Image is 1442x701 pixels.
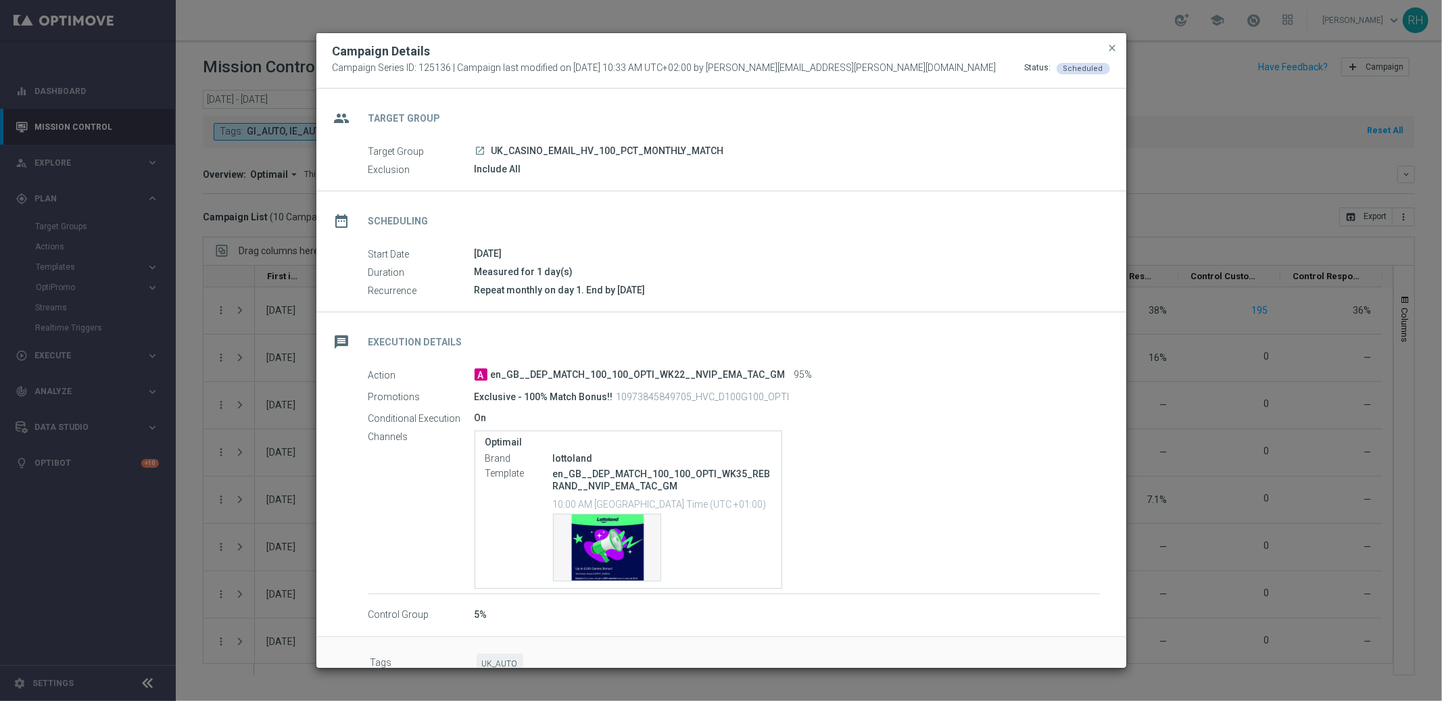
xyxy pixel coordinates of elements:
label: Template [485,468,553,480]
i: launch [475,145,486,156]
label: Conditional Execution [368,412,475,425]
p: 10:00 AM [GEOGRAPHIC_DATA] Time (UTC +01:00) [553,497,771,510]
div: [DATE] [475,247,1100,260]
label: Start Date [368,248,475,260]
div: Repeat monthly on day 1. End by [DATE] [475,283,1100,297]
div: Measured for 1 day(s) [475,265,1100,279]
label: Control Group [368,609,475,621]
span: A [475,368,487,381]
label: Action [368,369,475,381]
label: Optimail [485,437,771,448]
h2: Execution Details [368,336,462,349]
h2: Scheduling [368,215,429,228]
h2: Target Group [368,112,441,125]
span: Scheduled [1063,64,1103,73]
div: lottoland [553,452,771,465]
p: Exclusive - 100% Match Bonus!! [475,391,613,403]
div: Status: [1025,62,1051,74]
span: Campaign Series ID: 125136 | Campaign last modified on [DATE] 10:33 AM UTC+02:00 by [PERSON_NAME]... [333,62,996,74]
span: UK_AUTO [477,654,523,675]
i: group [330,106,354,130]
label: Recurrence [368,285,475,297]
div: 5% [475,608,1100,621]
h2: Campaign Details [333,43,431,59]
label: Duration [368,266,475,279]
i: date_range [330,209,354,233]
label: Promotions [368,391,475,403]
p: 10973845849705_HVC_D100G100_OPTI [617,391,790,403]
span: UK_CASINO_EMAIL_HV_100_PCT_MONTHLY_MATCH [491,145,724,158]
span: close [1107,43,1118,53]
a: launch [475,145,487,158]
div: Include All [475,162,1100,176]
label: Tags [370,654,477,675]
div: On [475,411,1100,425]
i: message [330,330,354,354]
label: Target Group [368,145,475,158]
label: Channels [368,431,475,443]
label: Brand [485,453,553,465]
span: 95% [794,369,813,381]
span: en_GB__DEP_MATCH_100_100_OPTI_WK22__NVIP_EMA_TAC_GM [491,369,786,381]
label: Exclusion [368,164,475,176]
p: en_GB__DEP_MATCH_100_100_OPTI_WK35_REBRAND__NVIP_EMA_TAC_GM [553,468,771,492]
colored-tag: Scheduled [1057,62,1110,73]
